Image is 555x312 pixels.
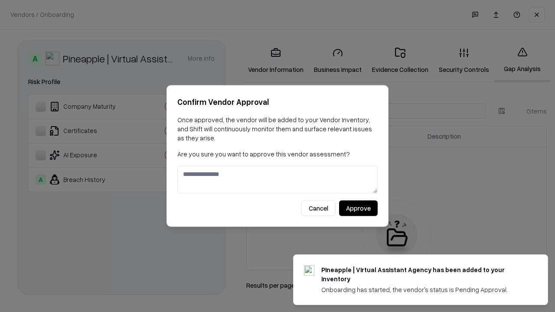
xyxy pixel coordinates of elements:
button: Cancel [301,201,336,216]
p: Are you sure you want to approve this vendor assessment? [177,149,378,159]
img: trypineapple.com [304,265,314,276]
div: Onboarding has started, the vendor's status is Pending Approval. [321,285,527,294]
h2: Confirm Vendor Approval [177,96,378,108]
button: Approve [339,201,378,216]
div: Pineapple | Virtual Assistant Agency has been added to your inventory [321,265,527,283]
p: Once approved, the vendor will be added to your Vendor Inventory, and Shift will continuously mon... [177,115,378,143]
